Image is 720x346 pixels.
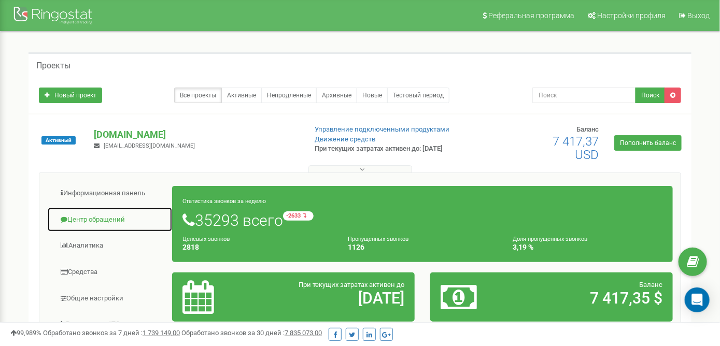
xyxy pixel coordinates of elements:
[315,125,450,133] a: Управление подключенными продуктами
[597,11,666,20] span: Настройки профиля
[47,181,173,206] a: Информационная панель
[520,290,662,307] h2: 7 417,35 $
[299,281,404,289] span: При текущих затратах активен до
[36,61,70,70] h5: Проекты
[285,329,322,337] u: 7 835 073,00
[10,329,41,337] span: 99,989%
[143,329,180,337] u: 1 739 149,00
[47,207,173,233] a: Центр обращений
[614,135,682,151] a: Пополнить баланс
[639,281,662,289] span: Баланс
[221,88,262,103] a: Активные
[182,236,230,242] small: Целевых звонков
[182,198,266,205] small: Статистика звонков за неделю
[348,236,408,242] small: Пропущенных звонков
[47,286,173,311] a: Общие настройки
[315,135,375,143] a: Движение средств
[513,243,662,251] h4: 3,19 %
[174,88,222,103] a: Все проекты
[182,243,332,251] h4: 2818
[553,134,599,162] span: 7 417,37 USD
[181,329,322,337] span: Обработано звонков за 30 дней :
[261,88,317,103] a: Непродленные
[104,142,195,149] span: [EMAIL_ADDRESS][DOMAIN_NAME]
[532,88,636,103] input: Поиск
[39,88,102,103] a: Новый проект
[47,259,173,285] a: Средства
[283,211,314,221] small: -2633
[636,88,665,103] button: Поиск
[94,128,298,141] p: [DOMAIN_NAME]
[262,290,404,307] h2: [DATE]
[687,11,710,20] span: Выход
[316,88,357,103] a: Архивные
[41,136,76,145] span: Активный
[488,11,574,20] span: Реферальная программа
[387,88,449,103] a: Тестовый период
[685,287,710,312] div: Open Intercom Messenger
[182,211,662,229] h1: 35293 всего
[576,125,599,133] span: Баланс
[348,243,498,251] h4: 1126
[357,88,388,103] a: Новые
[47,312,173,337] a: Виртуальная АТС
[43,329,180,337] span: Обработано звонков за 7 дней :
[513,236,587,242] small: Доля пропущенных звонков
[47,233,173,258] a: Аналитика
[315,144,463,154] p: При текущих затратах активен до: [DATE]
